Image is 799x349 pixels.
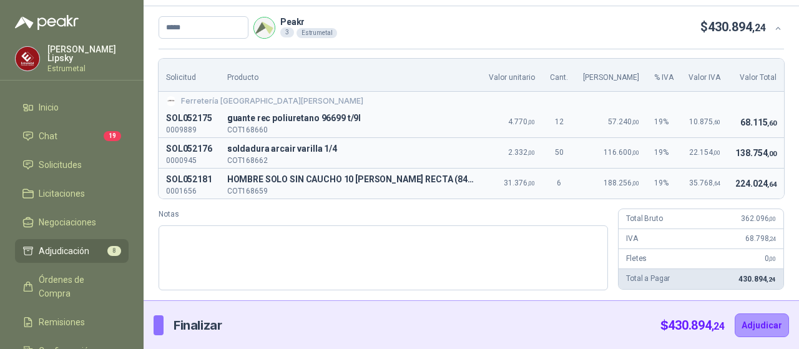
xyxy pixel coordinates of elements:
a: Adjudicación8 [15,239,129,263]
span: 57.240 [608,117,639,126]
span: 224.024 [735,179,777,189]
p: IVA [626,233,638,245]
a: Solicitudes [15,153,129,177]
span: 68.798 [745,234,776,243]
span: 430.894 [738,275,776,283]
img: Company Logo [16,47,39,71]
td: 12 [542,107,576,137]
p: Estrumetal [47,65,129,72]
a: Licitaciones [15,182,129,205]
p: COT168659 [227,187,474,195]
span: ,60 [713,119,720,125]
p: Finalizar [174,316,222,335]
span: ,24 [767,276,776,283]
p: Fletes [626,253,647,265]
img: Logo peakr [15,15,79,30]
span: Chat [39,129,57,143]
img: Company Logo [254,17,275,38]
th: Producto [220,59,482,92]
p: 0001656 [166,187,212,195]
span: Inicio [39,101,59,114]
span: Licitaciones [39,187,85,200]
p: [PERSON_NAME] Lipsky [47,45,129,62]
span: ,24 [752,22,766,34]
th: Valor unitario [481,59,542,92]
span: ,00 [768,255,776,262]
span: ,00 [767,150,777,158]
th: % IVA [647,59,681,92]
p: $ [700,17,766,37]
span: 31.376 [504,179,535,187]
a: Órdenes de Compra [15,268,129,305]
span: ,00 [527,180,535,187]
span: ,60 [767,119,777,127]
p: SOL052176 [166,142,212,157]
span: Adjudicación [39,244,89,258]
p: Peakr [280,17,337,26]
span: ,00 [713,149,720,156]
span: ,24 [712,320,725,332]
span: HOMBRE SOLO SIN CAUCHO 10 [PERSON_NAME] RECTA (84-371) [227,172,474,187]
td: 6 [542,168,576,198]
span: 362.096 [741,214,776,223]
span: 2.332 [508,148,535,157]
a: Chat19 [15,124,129,148]
td: 19 % [647,107,681,137]
span: 19 [104,131,121,141]
span: 22.154 [689,148,720,157]
label: Notas [159,209,608,220]
span: soldadura arcair varilla 1/4 [227,142,474,157]
p: 0000945 [166,157,212,164]
img: Company Logo [166,96,176,106]
th: Cant. [542,59,576,92]
span: ,64 [767,180,777,189]
span: ,00 [632,180,639,187]
p: Total a Pagar [626,273,670,285]
span: 68.115 [740,117,777,127]
div: 3 [280,27,294,37]
span: ,00 [527,149,535,156]
p: $ [660,316,725,335]
span: 188.256 [604,179,639,187]
span: 0 [765,254,776,263]
span: 4.770 [508,117,535,126]
p: SOL052181 [166,172,212,187]
th: Valor IVA [681,59,728,92]
span: ,00 [632,149,639,156]
span: ,00 [527,119,535,125]
p: H [227,172,474,187]
th: [PERSON_NAME] [576,59,647,92]
span: Negociaciones [39,215,96,229]
span: ,24 [768,235,776,242]
p: 0009889 [166,126,212,134]
div: Estrumetal [297,28,338,38]
span: ,00 [632,119,639,125]
th: Valor Total [728,59,784,92]
span: 138.754 [735,148,777,158]
span: guante rec poliuretano 96699 t/9l [227,111,474,126]
span: 35.768 [689,179,720,187]
td: 50 [542,137,576,168]
span: ,64 [713,180,720,187]
p: COT168660 [227,126,474,134]
p: SOL052175 [166,111,212,126]
span: Solicitudes [39,158,82,172]
p: g [227,111,474,126]
a: Inicio [15,96,129,119]
td: 19 % [647,137,681,168]
p: COT168662 [227,157,474,164]
td: 19 % [647,168,681,198]
th: Solicitud [159,59,220,92]
a: Negociaciones [15,210,129,234]
button: Adjudicar [735,313,789,337]
span: 8 [107,246,121,256]
span: ,00 [768,215,776,222]
span: 116.600 [604,148,639,157]
div: Ferretería [GEOGRAPHIC_DATA][PERSON_NAME] [166,96,777,107]
span: 10.875 [689,117,720,126]
p: Total Bruto [626,213,662,225]
a: Remisiones [15,310,129,334]
span: 430.894 [708,19,766,34]
p: s [227,142,474,157]
span: Órdenes de Compra [39,273,117,300]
